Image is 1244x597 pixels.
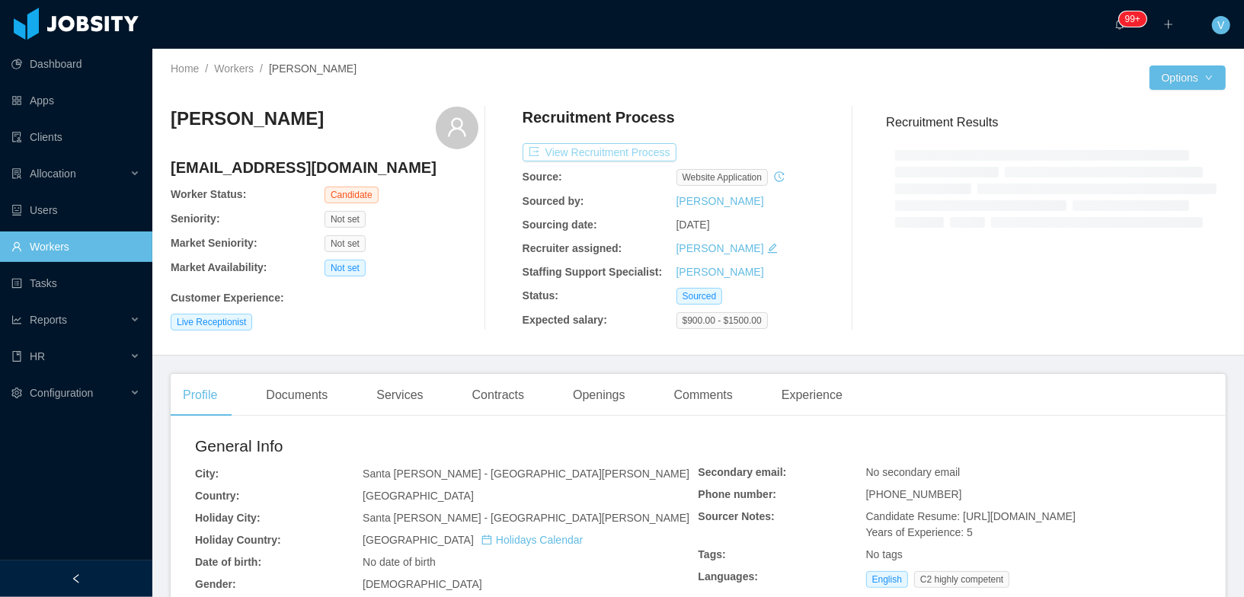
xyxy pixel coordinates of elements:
[774,171,785,182] i: icon: history
[561,374,638,417] div: Openings
[11,168,22,179] i: icon: solution
[363,578,482,590] span: [DEMOGRAPHIC_DATA]
[11,268,140,298] a: icon: profileTasks
[30,350,45,362] span: HR
[523,289,558,302] b: Status:
[866,571,908,588] span: English
[699,488,777,500] b: Phone number:
[195,534,281,546] b: Holiday Country:
[1150,65,1226,90] button: Optionsicon: down
[699,570,759,583] b: Languages:
[11,122,140,152] a: icon: auditClients
[769,374,855,417] div: Experience
[171,292,284,304] b: Customer Experience :
[481,535,492,545] i: icon: calendar
[676,266,764,278] a: [PERSON_NAME]
[523,195,584,207] b: Sourced by:
[767,243,778,254] i: icon: edit
[523,314,607,326] b: Expected salary:
[195,578,236,590] b: Gender:
[1163,19,1174,30] i: icon: plus
[195,468,219,480] b: City:
[195,556,261,568] b: Date of birth:
[195,490,239,502] b: Country:
[254,374,340,417] div: Documents
[325,211,366,228] span: Not set
[171,188,246,200] b: Worker Status:
[171,261,267,273] b: Market Availability:
[886,113,1226,132] h3: Recruitment Results
[195,512,261,524] b: Holiday City:
[699,510,775,522] b: Sourcer Notes:
[195,434,699,458] h2: General Info
[363,556,436,568] span: No date of birth
[260,62,263,75] span: /
[866,488,962,500] span: [PHONE_NUMBER]
[1217,16,1224,34] span: V
[171,314,252,330] span: Live Receptionist
[205,62,208,75] span: /
[30,168,76,180] span: Allocation
[676,242,764,254] a: [PERSON_NAME]
[676,219,710,231] span: [DATE]
[171,107,324,131] h3: [PERSON_NAME]
[171,237,257,249] b: Market Seniority:
[363,512,689,524] span: Santa [PERSON_NAME] - [GEOGRAPHIC_DATA][PERSON_NAME]
[325,187,379,203] span: Candidate
[11,351,22,362] i: icon: book
[325,235,366,252] span: Not set
[171,374,229,417] div: Profile
[11,231,140,262] a: icon: userWorkers
[523,171,562,183] b: Source:
[676,169,769,186] span: website application
[30,387,93,399] span: Configuration
[676,312,768,329] span: $900.00 - $1500.00
[363,468,689,480] span: Santa [PERSON_NAME] - [GEOGRAPHIC_DATA][PERSON_NAME]
[699,548,726,560] b: Tags:
[914,571,1009,588] span: C2 highly competent
[214,62,254,75] a: Workers
[523,107,675,128] h4: Recruitment Process
[481,534,583,546] a: icon: calendarHolidays Calendar
[460,374,536,417] div: Contracts
[269,62,357,75] span: [PERSON_NAME]
[446,117,468,138] i: icon: user
[325,260,366,276] span: Not set
[1114,19,1125,30] i: icon: bell
[11,314,22,325] i: icon: line-chart
[171,212,220,225] b: Seniority:
[676,288,723,305] span: Sourced
[866,466,961,478] span: No secondary email
[523,143,676,161] button: icon: exportView Recruitment Process
[866,510,1076,538] span: Candidate Resume: [URL][DOMAIN_NAME] Years of Experience: 5
[523,266,663,278] b: Staffing Support Specialist:
[30,314,67,326] span: Reports
[364,374,435,417] div: Services
[866,547,1201,563] div: No tags
[11,388,22,398] i: icon: setting
[523,146,676,158] a: icon: exportView Recruitment Process
[11,85,140,116] a: icon: appstoreApps
[523,242,622,254] b: Recruiter assigned:
[662,374,745,417] div: Comments
[1119,11,1146,27] sup: 302
[11,49,140,79] a: icon: pie-chartDashboard
[699,466,787,478] b: Secondary email:
[171,157,478,178] h4: [EMAIL_ADDRESS][DOMAIN_NAME]
[171,62,199,75] a: Home
[11,195,140,225] a: icon: robotUsers
[363,490,474,502] span: [GEOGRAPHIC_DATA]
[676,195,764,207] a: [PERSON_NAME]
[523,219,597,231] b: Sourcing date:
[363,534,583,546] span: [GEOGRAPHIC_DATA]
